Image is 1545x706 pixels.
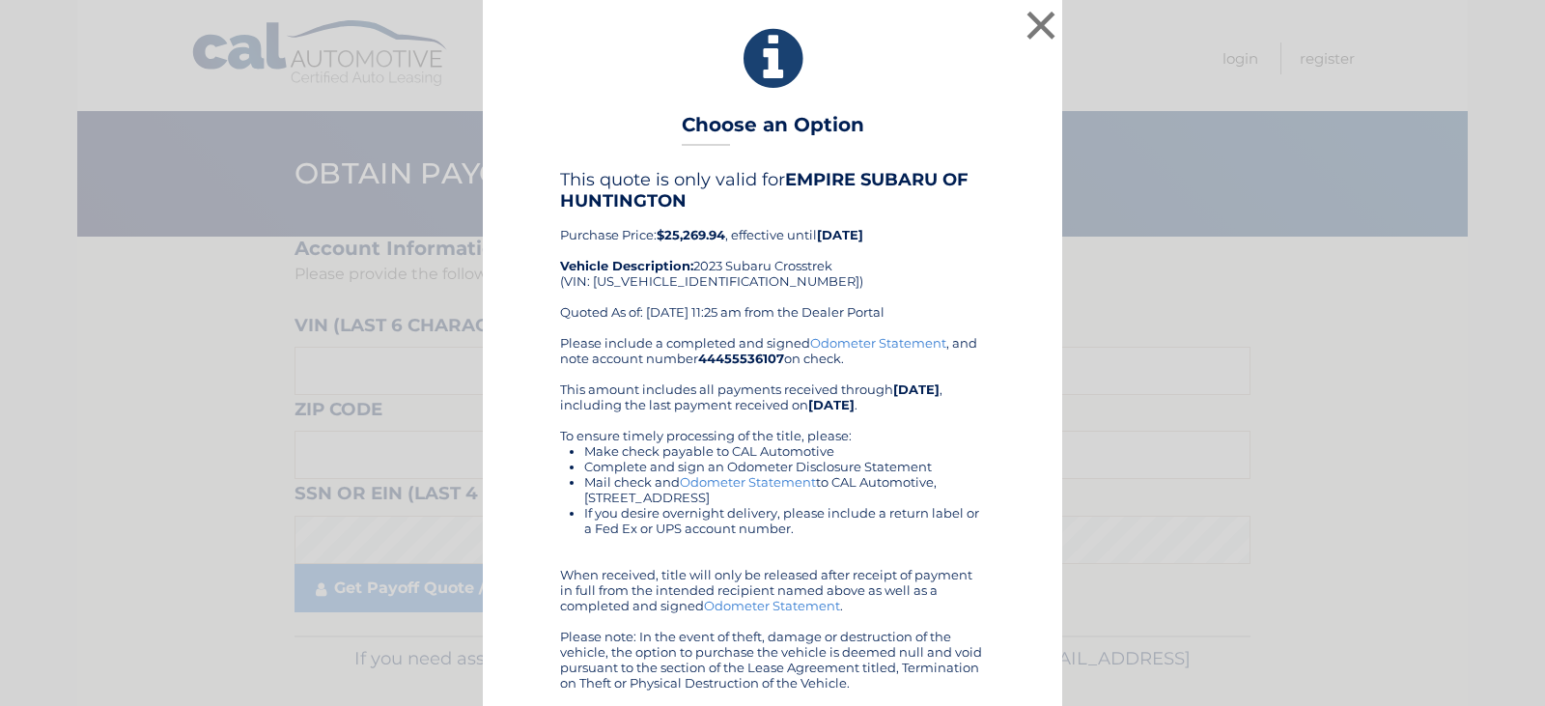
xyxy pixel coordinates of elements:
[584,443,985,459] li: Make check payable to CAL Automotive
[584,505,985,536] li: If you desire overnight delivery, please include a return label or a Fed Ex or UPS account number.
[560,335,985,691] div: Please include a completed and signed , and note account number on check. This amount includes al...
[682,113,864,147] h3: Choose an Option
[560,169,969,212] b: EMPIRE SUBARU OF HUNTINGTON
[560,169,985,212] h4: This quote is only valid for
[698,351,784,366] b: 44455536107
[808,397,855,412] b: [DATE]
[680,474,816,490] a: Odometer Statement
[657,227,725,242] b: $25,269.94
[584,474,985,505] li: Mail check and to CAL Automotive, [STREET_ADDRESS]
[704,598,840,613] a: Odometer Statement
[817,227,863,242] b: [DATE]
[560,258,693,273] strong: Vehicle Description:
[584,459,985,474] li: Complete and sign an Odometer Disclosure Statement
[810,335,946,351] a: Odometer Statement
[893,381,940,397] b: [DATE]
[1022,6,1060,44] button: ×
[560,169,985,335] div: Purchase Price: , effective until 2023 Subaru Crosstrek (VIN: [US_VEHICLE_IDENTIFICATION_NUMBER])...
